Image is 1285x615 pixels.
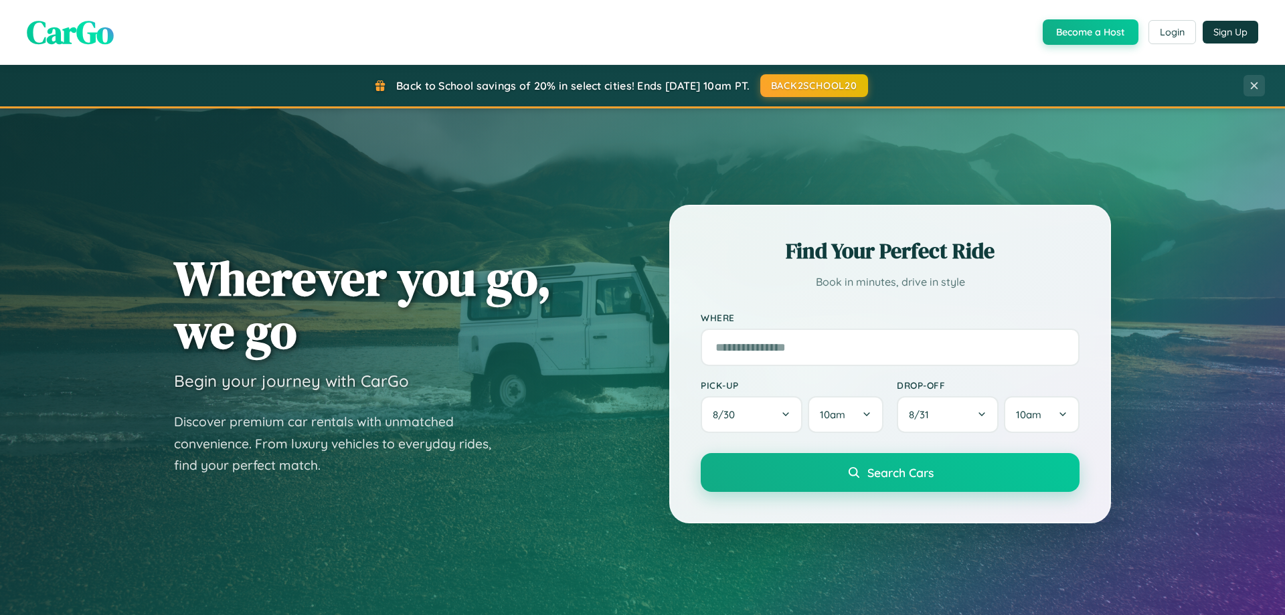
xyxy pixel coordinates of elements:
button: Search Cars [701,453,1080,492]
label: Pick-up [701,379,883,391]
span: Back to School savings of 20% in select cities! Ends [DATE] 10am PT. [396,79,750,92]
button: Become a Host [1043,19,1138,45]
p: Book in minutes, drive in style [701,272,1080,292]
button: 8/30 [701,396,802,433]
button: Login [1148,20,1196,44]
span: Search Cars [867,465,934,480]
label: Drop-off [897,379,1080,391]
span: 10am [820,408,845,421]
button: 10am [808,396,883,433]
span: 8 / 31 [909,408,936,421]
button: 10am [1004,396,1080,433]
label: Where [701,312,1080,323]
span: CarGo [27,10,114,54]
button: Sign Up [1203,21,1258,43]
span: 8 / 30 [713,408,742,421]
span: 10am [1016,408,1041,421]
button: BACK2SCHOOL20 [760,74,868,97]
p: Discover premium car rentals with unmatched convenience. From luxury vehicles to everyday rides, ... [174,411,509,476]
h2: Find Your Perfect Ride [701,236,1080,266]
button: 8/31 [897,396,999,433]
h1: Wherever you go, we go [174,252,551,357]
h3: Begin your journey with CarGo [174,371,409,391]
